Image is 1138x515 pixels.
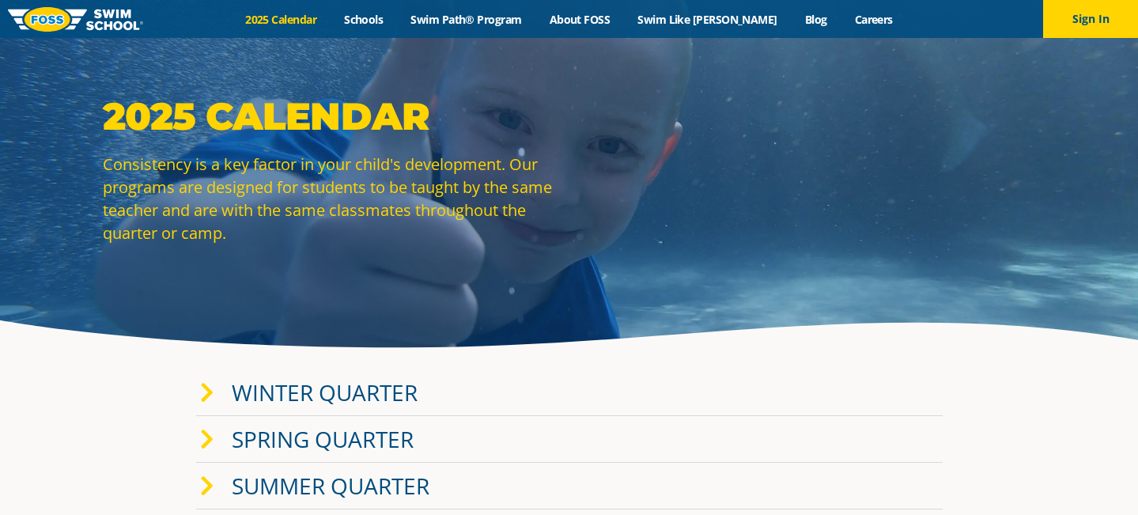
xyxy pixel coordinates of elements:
[397,12,535,27] a: Swim Path® Program
[8,7,143,32] img: FOSS Swim School Logo
[791,12,841,27] a: Blog
[232,12,331,27] a: 2025 Calendar
[103,93,429,139] strong: 2025 Calendar
[624,12,792,27] a: Swim Like [PERSON_NAME]
[232,424,414,454] a: Spring Quarter
[232,377,418,407] a: Winter Quarter
[103,153,561,244] p: Consistency is a key factor in your child's development. Our programs are designed for students t...
[535,12,624,27] a: About FOSS
[232,471,429,501] a: Summer Quarter
[331,12,397,27] a: Schools
[841,12,906,27] a: Careers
